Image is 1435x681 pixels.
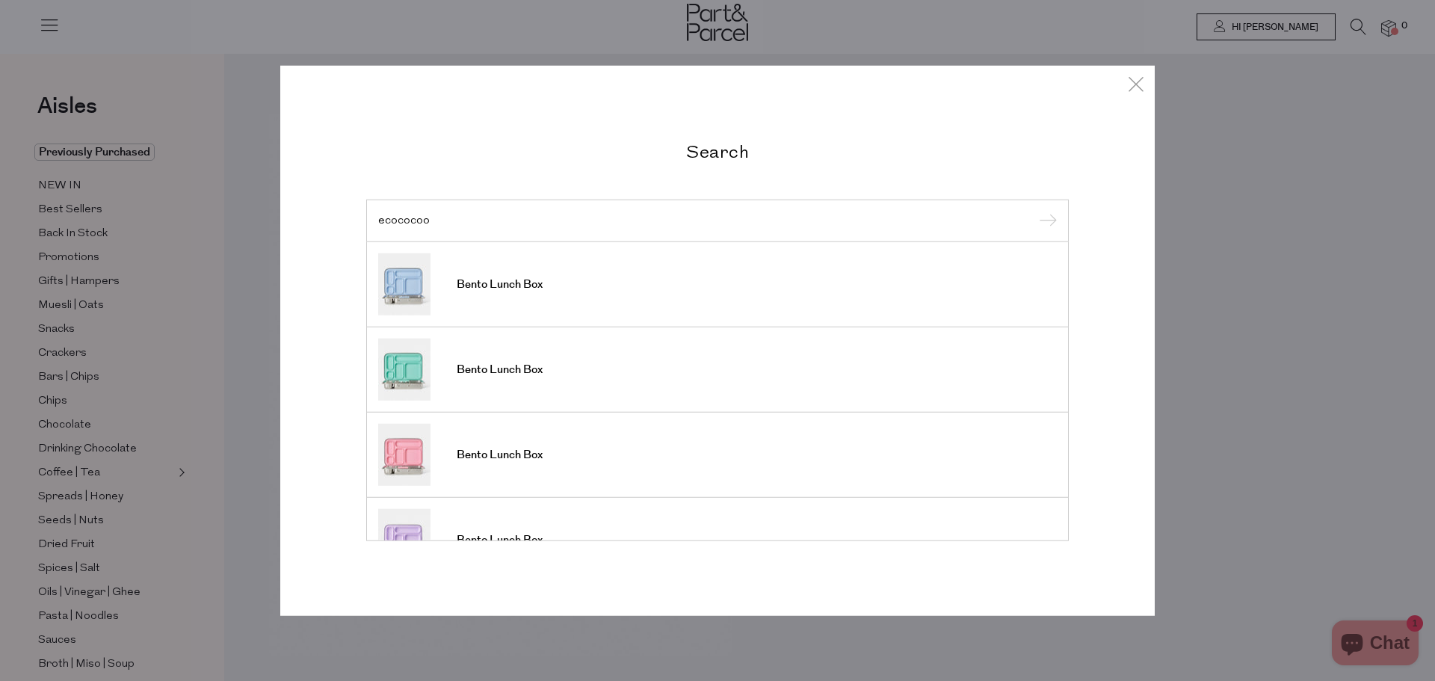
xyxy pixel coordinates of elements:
img: Bento Lunch Box [378,424,430,486]
span: Bento Lunch Box [457,448,543,463]
a: Bento Lunch Box [378,424,1057,486]
a: Bento Lunch Box [378,509,1057,571]
img: Bento Lunch Box [378,253,430,315]
input: Search [378,215,1057,226]
a: Bento Lunch Box [378,253,1057,315]
a: Bento Lunch Box [378,339,1057,401]
img: Bento Lunch Box [378,339,430,401]
img: Bento Lunch Box [378,509,430,571]
span: Bento Lunch Box [457,533,543,548]
span: Bento Lunch Box [457,277,543,292]
h2: Search [366,140,1069,161]
span: Bento Lunch Box [457,363,543,378]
